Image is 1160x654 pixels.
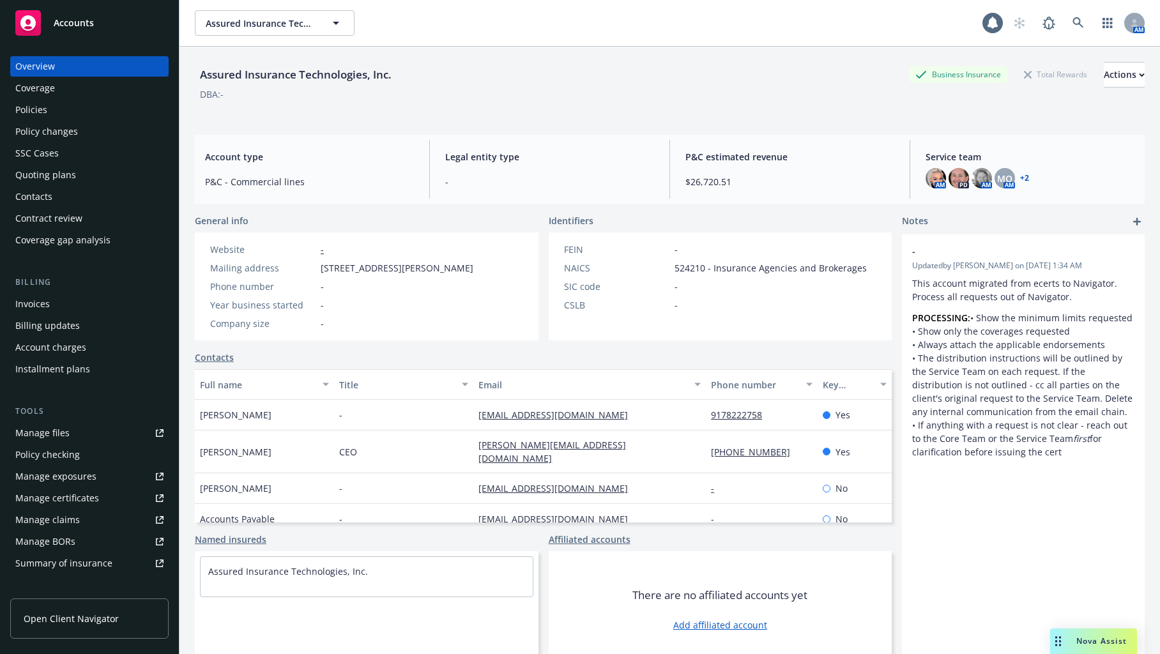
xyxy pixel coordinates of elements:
p: This account migrated from ecerts to Navigator. Process all requests out of Navigator. [912,277,1134,303]
span: - [339,512,342,526]
div: Total Rewards [1018,66,1094,82]
span: - [339,482,342,495]
span: Open Client Navigator [24,612,119,625]
a: Manage BORs [10,531,169,552]
a: Affiliated accounts [549,533,630,546]
div: SSC Cases [15,143,59,163]
a: Policies [10,100,169,120]
div: Manage BORs [15,531,75,552]
a: - [711,482,724,494]
a: Contract review [10,208,169,229]
div: Full name [200,378,315,392]
a: Named insureds [195,533,266,546]
div: Summary of insurance [15,553,112,574]
span: No [836,482,848,495]
a: SSC Cases [10,143,169,163]
a: Invoices [10,294,169,314]
a: Manage certificates [10,488,169,508]
a: Coverage gap analysis [10,230,169,250]
a: Accounts [10,5,169,41]
a: Assured Insurance Technologies, Inc. [208,565,368,577]
div: Billing [10,276,169,289]
a: Quoting plans [10,165,169,185]
span: No [836,512,848,526]
span: - [912,245,1101,258]
a: [PERSON_NAME][EMAIL_ADDRESS][DOMAIN_NAME] [478,439,626,464]
span: 524210 - Insurance Agencies and Brokerages [675,261,867,275]
div: DBA: - [200,87,224,101]
div: Quoting plans [15,165,76,185]
a: add [1129,214,1145,229]
div: NAICS [564,261,669,275]
a: - [321,243,324,255]
div: Policies [15,100,47,120]
span: Updated by [PERSON_NAME] on [DATE] 1:34 AM [912,260,1134,271]
span: Identifiers [549,214,593,227]
span: - [675,243,678,256]
a: Manage files [10,423,169,443]
span: Account type [205,150,414,163]
div: Website [210,243,316,256]
button: Full name [195,369,334,400]
a: Policy checking [10,445,169,465]
div: Contract review [15,208,82,229]
strong: PROCESSING: [912,312,970,324]
a: Start snowing [1007,10,1032,36]
div: Manage certificates [15,488,99,508]
div: Tools [10,405,169,418]
div: Installment plans [15,359,90,379]
a: Report a Bug [1036,10,1062,36]
span: - [321,280,324,293]
div: Account charges [15,337,86,358]
span: There are no affiliated accounts yet [632,588,807,603]
span: - [321,298,324,312]
span: [PERSON_NAME] [200,408,271,422]
div: Manage files [15,423,70,443]
a: Contacts [195,351,234,364]
img: photo [926,168,946,188]
a: Add affiliated account [673,618,767,632]
div: Coverage [15,78,55,98]
a: 9178222758 [711,409,772,421]
span: Legal entity type [445,150,654,163]
a: +2 [1020,174,1029,182]
a: Manage exposures [10,466,169,487]
span: P&C estimated revenue [685,150,894,163]
span: [PERSON_NAME] [200,482,271,495]
img: photo [949,168,969,188]
div: Overview [15,56,55,77]
em: first [1073,432,1090,445]
div: Contacts [15,186,52,207]
button: Title [334,369,473,400]
a: Policy changes [10,121,169,142]
div: Assured Insurance Technologies, Inc. [195,66,397,83]
button: Assured Insurance Technologies, Inc. [195,10,355,36]
span: Yes [836,408,850,422]
span: - [675,280,678,293]
span: General info [195,214,248,227]
div: FEIN [564,243,669,256]
a: [PHONE_NUMBER] [711,446,800,458]
div: Business Insurance [909,66,1007,82]
div: -Updatedby [PERSON_NAME] on [DATE] 1:34 AMThis account migrated from ecerts to Navigator. Process... [902,234,1145,469]
a: Account charges [10,337,169,358]
span: Service team [926,150,1134,163]
button: Key contact [818,369,892,400]
div: Drag to move [1050,628,1066,654]
a: Manage claims [10,510,169,530]
span: Accounts Payable [200,512,275,526]
div: Mailing address [210,261,316,275]
span: - [321,317,324,330]
div: SIC code [564,280,669,293]
a: Switch app [1095,10,1120,36]
span: P&C - Commercial lines [205,175,414,188]
button: Nova Assist [1050,628,1137,654]
span: - [445,175,654,188]
div: Manage exposures [15,466,96,487]
div: Billing updates [15,316,80,336]
span: Assured Insurance Technologies, Inc. [206,17,316,30]
a: Coverage [10,78,169,98]
div: Phone number [711,378,798,392]
button: Phone number [706,369,818,400]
